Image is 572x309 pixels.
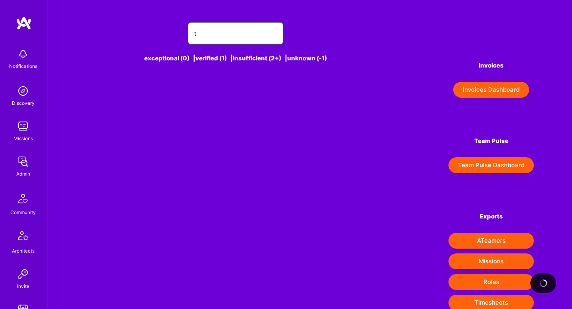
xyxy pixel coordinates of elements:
img: bell [15,46,31,62]
input: Search for an A-Teamer [194,23,277,44]
div: Community [10,208,36,216]
div: exceptional (0) | verified (1) | insufficient (2+) | unknown (-1) [86,54,385,62]
div: Missions [14,134,33,143]
div: Architects [12,247,35,255]
button: Roles [448,274,534,290]
button: ATeamers [448,233,534,249]
h4: Invoices [448,62,534,69]
img: Community [14,189,33,208]
img: Invite [15,266,31,282]
div: Notifications [9,62,37,70]
img: admin teamwork [15,154,31,170]
button: Team Pulse Dashboard [448,157,534,173]
button: Missions [448,253,534,269]
img: loading [539,278,548,288]
div: Invite [17,282,29,290]
div: Admin [16,170,30,178]
div: Discovery [12,99,35,107]
img: Architects [14,228,33,247]
img: teamwork [15,118,31,134]
img: logo [16,16,32,30]
button: Invoices Dashboard [453,82,529,98]
img: discovery [15,83,31,99]
h4: Exports [448,213,534,220]
h4: Team Pulse [448,137,534,145]
a: Invoices Dashboard [448,82,534,98]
